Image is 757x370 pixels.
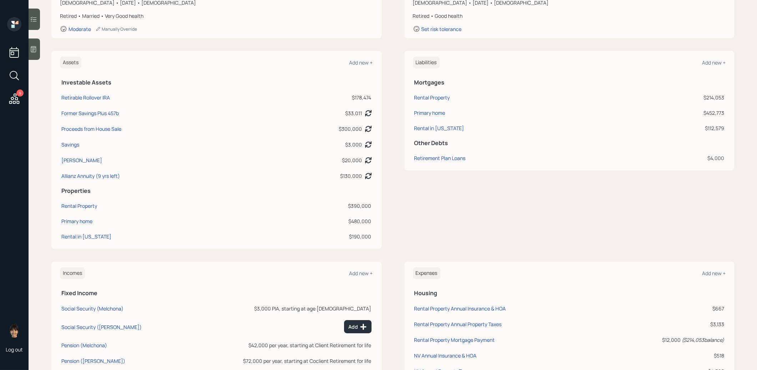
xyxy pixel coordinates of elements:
div: Rental in [US_STATE] [414,124,464,132]
div: $178,474 [262,94,372,101]
div: $112,579 [632,124,724,132]
div: Add new + [349,270,373,277]
div: $12,000 [583,336,724,344]
h6: Assets [60,57,81,68]
div: Rental Property Annual Property Taxes [414,321,502,328]
div: Primary home [414,109,445,117]
div: Rental Property [414,94,450,101]
h5: Other Debts [414,140,725,147]
div: $390,000 [262,202,372,210]
div: Retirement Plan Loans [414,154,466,162]
div: NV Annual Insurance & HOA [414,352,477,359]
h5: Mortgages [414,79,725,86]
div: Rental in [US_STATE] [61,233,111,240]
div: Rental Property Mortgage Payment [414,336,495,343]
div: Log out [6,346,23,353]
img: treva-nostdahl-headshot.png [7,323,21,338]
div: $190,000 [262,233,372,240]
button: Add [344,320,372,333]
div: $33,011 [345,109,362,117]
div: Primary home [61,217,92,225]
div: $667 [583,305,724,312]
h6: Incomes [60,267,85,279]
div: Rental Property Annual Insurance & HOA [414,305,506,312]
div: $20,000 [342,156,362,164]
div: Savings [61,141,79,148]
div: Allianz Annuity (9 yrs left) [61,172,120,180]
div: Rental Property [61,202,97,210]
div: 9 [16,89,24,97]
h6: Liabilities [413,57,440,68]
div: $72,000 per year, starting at Coclient Retirement for life [208,357,372,365]
h6: Expenses [413,267,440,279]
div: $3,000 PIA, starting at age [DEMOGRAPHIC_DATA] [208,305,372,312]
div: $3,000 [345,141,362,148]
div: $214,053 [632,94,724,101]
h5: Housing [414,290,725,297]
div: Proceeds from House Sale [61,125,121,133]
div: Moderate [69,26,91,32]
div: [PERSON_NAME] [61,156,102,164]
div: Former Savings Plus 457b [61,109,119,117]
div: Manually Override [95,26,137,32]
div: Social Security (Melchona) [61,305,123,312]
div: $452,773 [632,109,724,117]
div: Add new + [702,270,726,277]
div: Add new + [702,59,726,66]
div: Pension ([PERSON_NAME]) [61,358,125,364]
div: Retired • Married • Very Good health [60,12,373,20]
div: $518 [583,352,724,359]
div: Pension (Melchona) [61,342,107,349]
div: $4,000 [632,154,724,162]
h5: Fixed Income [61,290,372,297]
h5: Properties [61,187,372,194]
div: Retired • Good health [413,12,726,20]
h5: Investable Assets [61,79,372,86]
div: $3,133 [583,320,724,328]
div: $300,000 [339,125,362,133]
div: Add new + [349,59,373,66]
div: Social Security ([PERSON_NAME]) [61,324,142,330]
div: Retirable Rollover IRA [61,94,110,101]
i: ( $214,053 balance) [682,336,724,343]
div: Set risk tolerance [422,26,462,32]
div: Add [349,323,367,330]
div: $130,000 [340,172,362,180]
div: $480,000 [262,217,372,225]
div: $42,000 per year, starting at Client Retirement for life [208,341,372,349]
